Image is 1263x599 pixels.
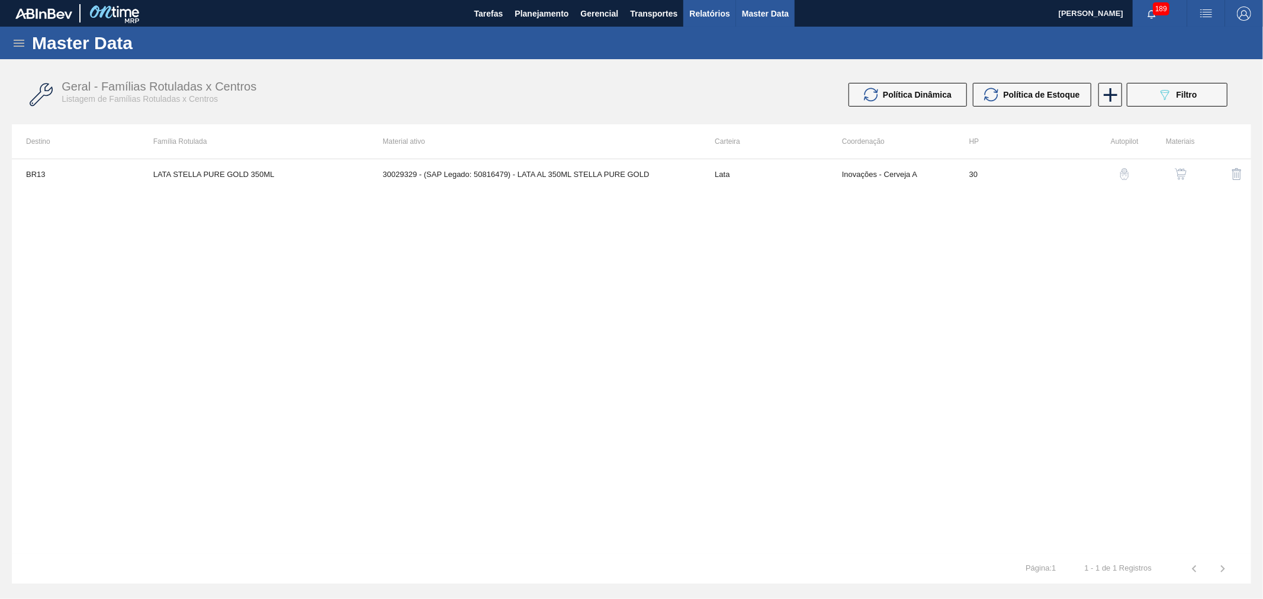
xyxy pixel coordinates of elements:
[139,124,369,159] th: Família Rotulada
[828,159,955,189] td: Inovações - Cerveja A
[1153,2,1169,15] span: 189
[1127,83,1227,107] button: Filtro
[973,83,1091,107] button: Política de Estoque
[1133,5,1171,22] button: Notificações
[1011,554,1070,573] td: Página : 1
[1110,160,1139,188] button: auto-pilot-icon
[12,159,139,189] td: BR13
[1175,168,1187,180] img: shopping-cart-icon
[630,7,677,21] span: Transportes
[1199,7,1213,21] img: userActions
[1003,90,1079,99] span: Política de Estoque
[1230,167,1244,181] img: delete-icon
[1177,90,1197,99] span: Filtro
[700,124,828,159] th: Carteira
[1119,168,1130,180] img: auto-pilot-icon
[139,159,369,189] td: LATA STELLA PURE GOLD 350ML
[581,7,619,21] span: Gerencial
[32,36,242,50] h1: Master Data
[368,124,700,159] th: Material ativo
[700,159,828,189] td: Lata
[828,124,955,159] th: Coordenação
[1223,160,1251,188] button: delete-icon
[849,83,967,107] button: Política Dinâmica
[12,124,139,159] th: Destino
[368,159,700,189] td: 30029329 - (SAP Legado: 50816479) - LATA AL 350ML STELLA PURE GOLD
[1237,7,1251,21] img: Logout
[515,7,568,21] span: Planejamento
[742,7,789,21] span: Master Data
[955,124,1082,159] th: HP
[1166,160,1195,188] button: shopping-cart-icon
[1121,83,1233,107] div: Filtrar Família Rotulada x Centro
[1201,160,1251,188] div: Excluir Família Rotulada X Centro
[1088,160,1138,188] div: Configuração Auto Pilot
[474,7,503,21] span: Tarefas
[62,80,256,93] span: Geral - Famílias Rotuladas x Centros
[15,8,72,19] img: TNhmsLtSVTkK8tSr43FrP2fwEKptu5GPRR3wAAAABJRU5ErkJggg==
[955,159,1082,189] td: 30
[689,7,729,21] span: Relatórios
[1082,124,1138,159] th: Autopilot
[883,90,952,99] span: Política Dinâmica
[1071,554,1166,573] td: 1 - 1 de 1 Registros
[1145,160,1195,188] div: Ver Materiais
[849,83,973,107] div: Atualizar Política Dinâmica
[973,83,1097,107] div: Atualizar Política de Estoque em Massa
[1097,83,1121,107] div: Nova Família Rotulada x Centro
[1139,124,1195,159] th: Materiais
[62,94,218,104] span: Listagem de Famílias Rotuladas x Centros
